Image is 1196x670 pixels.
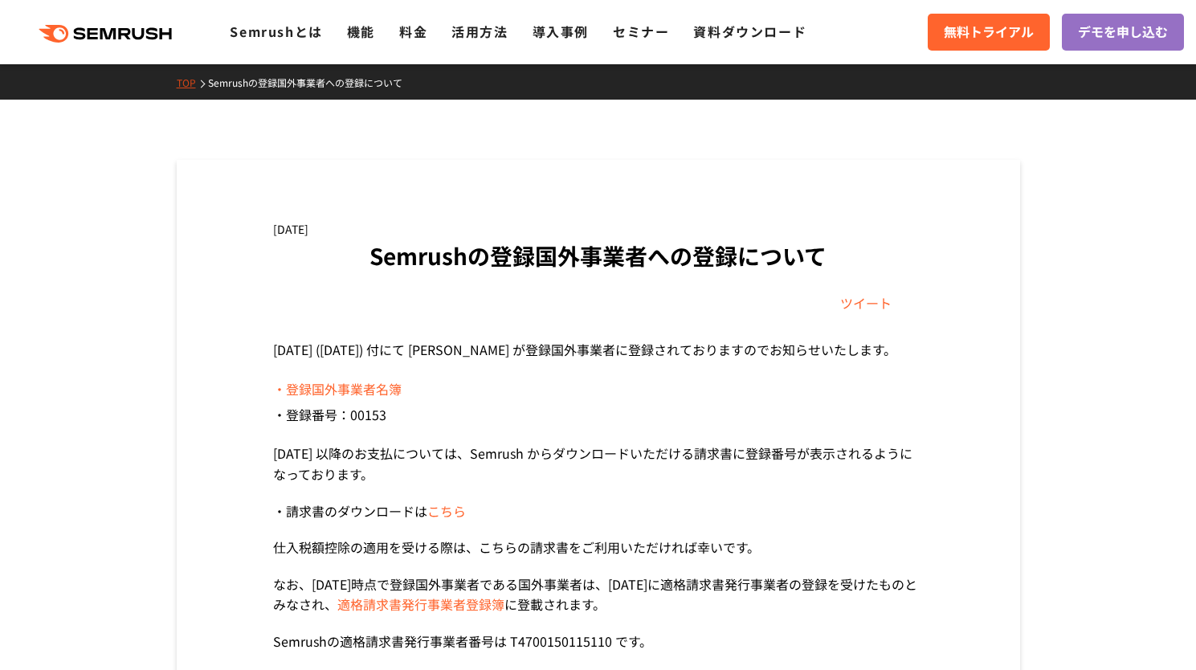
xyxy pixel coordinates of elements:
[273,537,924,558] p: 仕入税額控除の適用を受ける際は、こちらの請求書をご利用いただければ幸いです。
[399,22,427,41] a: 料金
[337,594,504,614] a: 適格請求書発行事業者登録簿
[1078,22,1168,43] span: デモを申し込む
[273,238,924,274] h1: Semrushの登録国外事業者への登録について
[944,22,1034,43] span: 無料トライアル
[928,14,1050,51] a: 無料トライアル
[273,574,924,615] p: なお、[DATE]時点で登録国外事業者である国外事業者は、[DATE]に適格請求書発行事業者の登録を受けたものとみなされ、 に登載されます。
[613,22,669,41] a: セミナー
[273,379,402,398] a: ・登録国外事業者名簿
[273,220,924,238] div: [DATE]
[230,22,322,41] a: Semrushとは
[208,76,414,89] a: Semrushの登録国外事業者への登録について
[347,22,375,41] a: 機能
[693,22,806,41] a: 資料ダウンロード
[273,340,924,361] p: [DATE] ([DATE]) 付にて [PERSON_NAME] が登録国外事業者に登録されておりますのでお知らせいたします。
[427,501,466,521] a: こちら
[273,631,924,652] p: Semrushの適格請求書発行事業者番号は T4700150115110 です。
[1062,14,1184,51] a: デモを申し込む
[273,501,924,522] p: ・請求書のダウンロードは
[273,402,924,427] li: ・登録番号：00153
[273,443,924,484] p: [DATE] 以降のお支払については、Semrush からダウンロードいただける請求書に登録番号が表示されるようになっております。
[840,293,892,313] a: ツイート
[177,76,208,89] a: TOP
[533,22,589,41] a: 導入事例
[451,22,508,41] a: 活用方法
